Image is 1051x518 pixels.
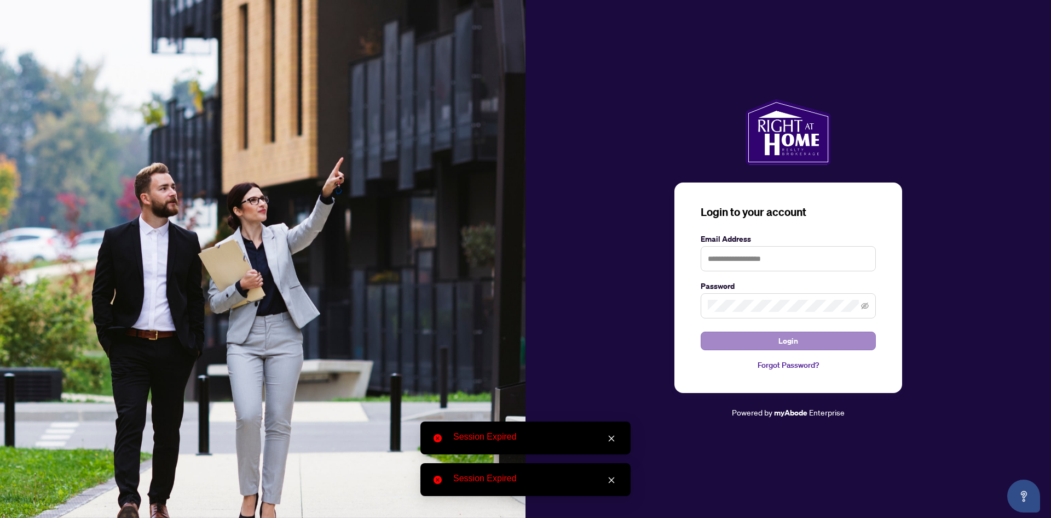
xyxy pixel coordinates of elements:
div: Session Expired [453,430,617,443]
button: Login [701,332,876,350]
span: eye-invisible [861,302,869,310]
img: ma-logo [746,99,830,165]
a: Close [605,432,617,445]
label: Email Address [701,233,876,245]
span: Enterprise [809,407,845,417]
span: Login [778,332,798,350]
button: Open asap [1007,480,1040,513]
h3: Login to your account [701,204,876,220]
span: close [608,476,615,484]
label: Password [701,280,876,292]
span: close [608,435,615,442]
span: close-circle [434,476,442,484]
a: Close [605,474,617,486]
a: myAbode [774,407,807,419]
div: Session Expired [453,472,617,485]
span: close-circle [434,434,442,442]
a: Forgot Password? [701,359,876,371]
span: Powered by [732,407,772,417]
